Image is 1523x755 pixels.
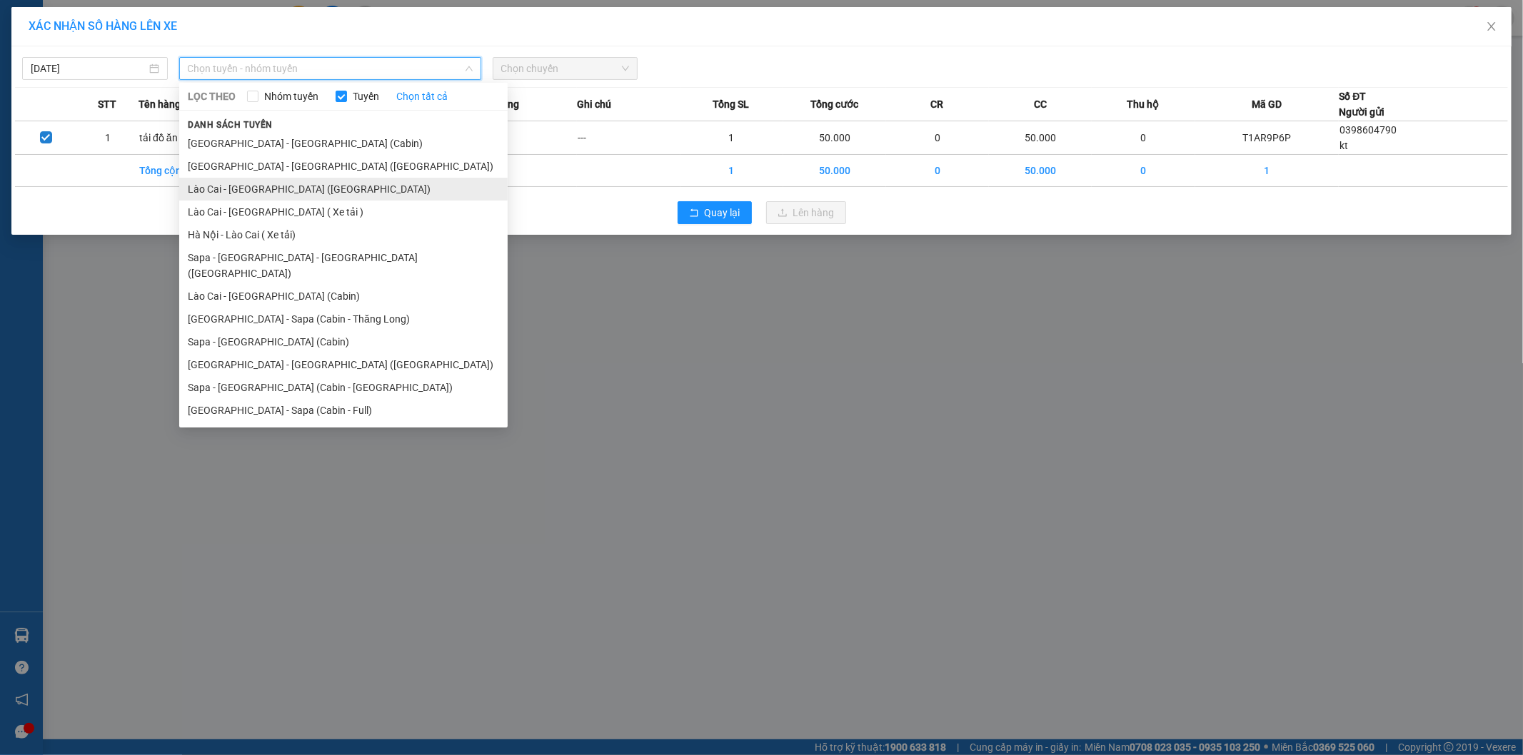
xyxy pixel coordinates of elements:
[179,353,508,376] li: [GEOGRAPHIC_DATA] - [GEOGRAPHIC_DATA] ([GEOGRAPHIC_DATA])
[689,208,699,219] span: rollback
[139,155,241,187] td: Tổng cộng
[188,88,236,104] span: LỌC THEO
[783,155,886,187] td: 50.000
[179,399,508,422] li: [GEOGRAPHIC_DATA] - Sapa (Cabin - Full)
[139,96,181,112] span: Tên hàng
[931,96,944,112] span: CR
[1339,88,1384,120] div: Số ĐT Người gửi
[886,121,989,155] td: 0
[577,121,680,155] td: ---
[1092,121,1195,155] td: 0
[1339,140,1348,151] span: kt
[680,155,783,187] td: 1
[678,201,752,224] button: rollbackQuay lại
[29,19,177,33] span: XÁC NHẬN SỐ HÀNG LÊN XE
[179,201,508,223] li: Lào Cai - [GEOGRAPHIC_DATA] ( Xe tải )
[465,64,473,73] span: down
[258,88,324,104] span: Nhóm tuyến
[1092,155,1195,187] td: 0
[501,58,630,79] span: Chọn chuyến
[680,121,783,155] td: 1
[179,246,508,285] li: Sapa - [GEOGRAPHIC_DATA] - [GEOGRAPHIC_DATA] ([GEOGRAPHIC_DATA])
[577,96,611,112] span: Ghi chú
[179,308,508,330] li: [GEOGRAPHIC_DATA] - Sapa (Cabin - Thăng Long)
[766,201,846,224] button: uploadLên hàng
[179,223,508,246] li: Hà Nội - Lào Cai ( Xe tải)
[77,121,139,155] td: 1
[989,155,1092,187] td: 50.000
[98,96,116,112] span: STT
[1486,21,1497,32] span: close
[179,376,508,399] li: Sapa - [GEOGRAPHIC_DATA] (Cabin - [GEOGRAPHIC_DATA])
[474,121,577,155] td: ---
[179,155,508,178] li: [GEOGRAPHIC_DATA] - [GEOGRAPHIC_DATA] ([GEOGRAPHIC_DATA])
[179,178,508,201] li: Lào Cai - [GEOGRAPHIC_DATA] ([GEOGRAPHIC_DATA])
[1339,124,1397,136] span: 0398604790
[188,58,473,79] span: Chọn tuyến - nhóm tuyến
[179,330,508,353] li: Sapa - [GEOGRAPHIC_DATA] (Cabin)
[1472,7,1512,47] button: Close
[179,285,508,308] li: Lào Cai - [GEOGRAPHIC_DATA] (Cabin)
[1195,155,1339,187] td: 1
[1195,121,1339,155] td: T1AR9P6P
[810,96,858,112] span: Tổng cước
[886,155,989,187] td: 0
[713,96,750,112] span: Tổng SL
[783,121,886,155] td: 50.000
[705,205,740,221] span: Quay lại
[179,118,281,131] span: Danh sách tuyến
[396,88,448,104] a: Chọn tất cả
[179,132,508,155] li: [GEOGRAPHIC_DATA] - [GEOGRAPHIC_DATA] (Cabin)
[1127,96,1159,112] span: Thu hộ
[1034,96,1047,112] span: CC
[989,121,1092,155] td: 50.000
[347,88,385,104] span: Tuyến
[139,121,241,155] td: tải đồ ăn
[1252,96,1282,112] span: Mã GD
[31,61,146,76] input: 15/09/2025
